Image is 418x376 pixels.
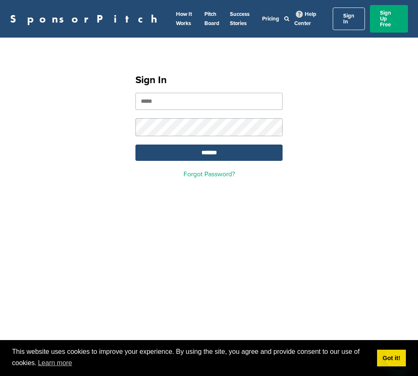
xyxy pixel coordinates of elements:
[184,170,235,178] a: Forgot Password?
[230,11,250,27] a: Success Stories
[294,9,316,28] a: Help Center
[333,8,365,30] a: Sign In
[37,357,74,369] a: learn more about cookies
[10,13,163,24] a: SponsorPitch
[135,73,283,88] h1: Sign In
[176,11,192,27] a: How It Works
[377,350,406,366] a: dismiss cookie message
[370,5,408,33] a: Sign Up Free
[12,347,370,369] span: This website uses cookies to improve your experience. By using the site, you agree and provide co...
[385,343,411,369] iframe: Button to launch messaging window
[204,11,219,27] a: Pitch Board
[262,15,279,22] a: Pricing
